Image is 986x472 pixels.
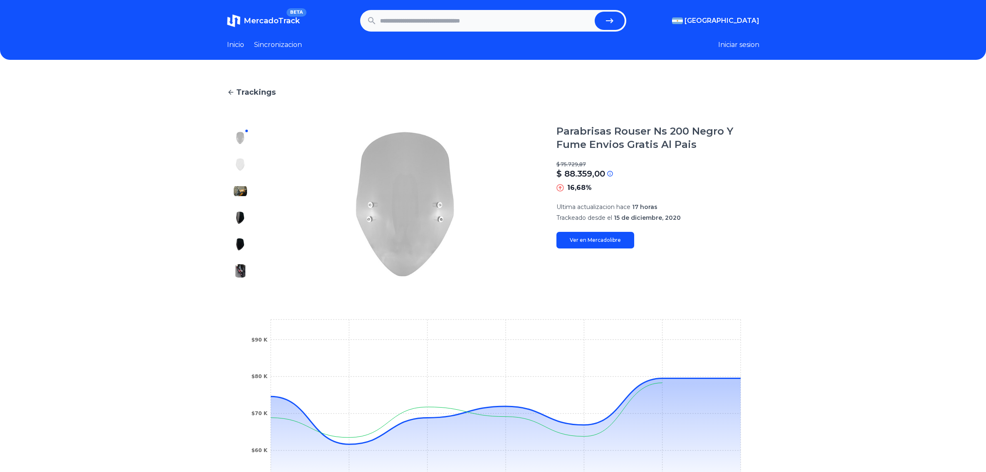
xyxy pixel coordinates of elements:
span: Trackeado desde el [556,214,612,221]
span: 15 de diciembre, 2020 [614,214,681,221]
img: Parabrisas Rouser Ns 200 Negro Y Fume Envios Gratis Al Pais [234,184,247,198]
img: Parabrisas Rouser Ns 200 Negro Y Fume Envios Gratis Al Pais [270,125,540,284]
span: Trackings [236,86,276,98]
button: Iniciar sesion [718,40,759,50]
tspan: $60 K [251,447,267,453]
img: Parabrisas Rouser Ns 200 Negro Y Fume Envios Gratis Al Pais [234,238,247,251]
span: 17 horas [632,203,657,211]
a: Trackings [227,86,759,98]
a: Ver en Mercadolibre [556,232,634,248]
tspan: $80 K [251,374,267,379]
img: MercadoTrack [227,14,240,27]
h1: Parabrisas Rouser Ns 200 Negro Y Fume Envios Gratis Al Pais [556,125,759,151]
img: Parabrisas Rouser Ns 200 Negro Y Fume Envios Gratis Al Pais [234,264,247,278]
img: Argentina [672,17,683,24]
img: Parabrisas Rouser Ns 200 Negro Y Fume Envios Gratis Al Pais [234,131,247,145]
span: MercadoTrack [244,16,300,25]
a: Sincronizacion [254,40,302,50]
img: Parabrisas Rouser Ns 200 Negro Y Fume Envios Gratis Al Pais [234,211,247,224]
p: 16,68% [567,183,592,193]
a: Inicio [227,40,244,50]
tspan: $70 K [251,411,267,416]
a: MercadoTrackBETA [227,14,300,27]
p: $ 88.359,00 [556,168,605,179]
p: $ 75.729,87 [556,161,759,168]
span: [GEOGRAPHIC_DATA] [685,16,759,26]
img: Parabrisas Rouser Ns 200 Negro Y Fume Envios Gratis Al Pais [234,158,247,171]
span: Ultima actualizacion hace [556,203,630,211]
button: [GEOGRAPHIC_DATA] [672,16,759,26]
span: BETA [287,8,306,17]
tspan: $90 K [251,337,267,343]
